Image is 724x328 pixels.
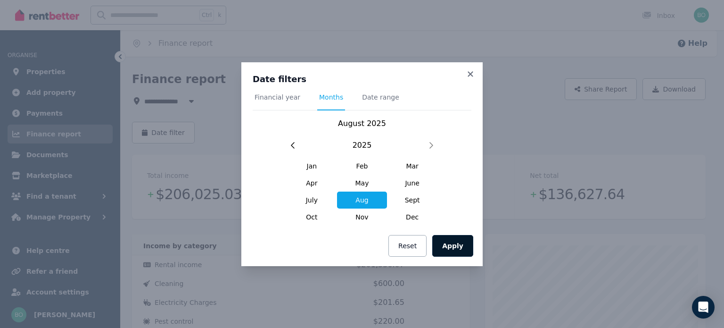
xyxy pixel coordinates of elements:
[253,93,471,110] nav: Tabs
[387,209,437,226] span: Dec
[432,235,473,257] button: Apply
[387,158,437,175] span: Mar
[337,192,387,209] span: Aug
[319,93,343,102] span: Months
[287,175,337,192] span: Apr
[353,140,372,151] span: 2025
[337,158,387,175] span: Feb
[287,192,337,209] span: July
[362,93,399,102] span: Date range
[388,235,427,257] button: Reset
[287,209,337,226] span: Oct
[337,175,387,192] span: May
[255,93,300,102] span: Financial year
[287,158,337,175] span: Jan
[387,192,437,209] span: Sept
[253,74,471,85] h3: Date filters
[337,209,387,226] span: Nov
[387,175,437,192] span: June
[692,296,715,319] div: Open Intercom Messenger
[338,119,386,128] span: August 2025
